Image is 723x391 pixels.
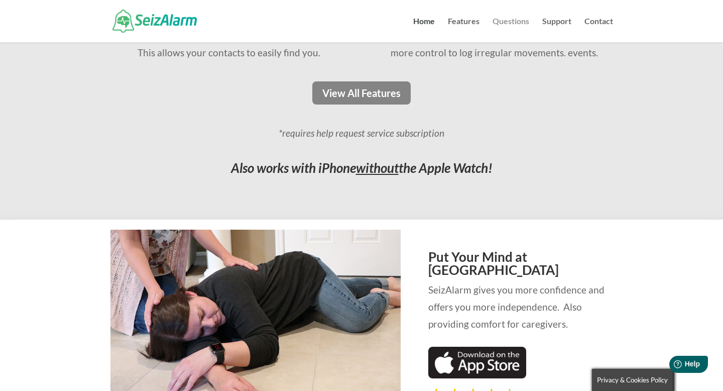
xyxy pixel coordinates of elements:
[356,160,399,176] span: without
[542,18,571,42] a: Support
[597,376,668,384] span: Privacy & Cookies Policy
[231,160,493,176] em: Also works with iPhone the Apple Watch!
[428,281,613,333] p: SeizAlarm gives you more confidence and offers you more independence. Also providing comfort for ...
[413,18,435,42] a: Home
[428,369,526,380] a: Download seizure detection app on the App Store
[493,18,529,42] a: Questions
[634,352,712,380] iframe: Help widget launcher
[584,18,613,42] a: Contact
[428,250,613,281] h2: Put Your Mind at [GEOGRAPHIC_DATA]
[279,127,444,139] em: *requires help request service subscription
[312,81,411,105] a: View All Features
[112,10,197,32] img: SeizAlarm
[428,347,526,379] img: Download on App Store
[448,18,479,42] a: Features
